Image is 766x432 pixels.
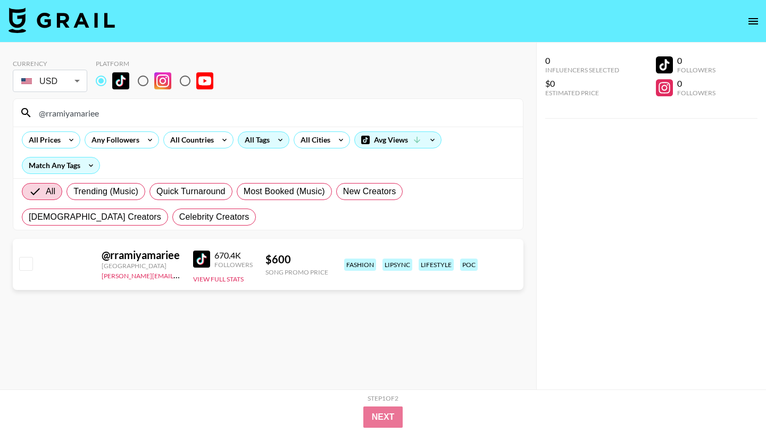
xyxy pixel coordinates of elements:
div: poc [460,259,478,271]
div: 670.4K [214,250,253,261]
iframe: Drift Widget Chat Controller [713,379,753,419]
img: YouTube [196,72,213,89]
div: $0 [545,78,619,89]
span: Celebrity Creators [179,211,249,223]
div: Song Promo Price [265,268,328,276]
div: Followers [677,66,715,74]
div: All Cities [294,132,332,148]
span: All [46,185,55,198]
img: Grail Talent [9,7,115,33]
img: Instagram [154,72,171,89]
div: All Tags [238,132,272,148]
div: All Prices [22,132,63,148]
div: Any Followers [85,132,141,148]
div: Influencers Selected [545,66,619,74]
div: Estimated Price [545,89,619,97]
div: [GEOGRAPHIC_DATA] [102,262,180,270]
div: Currency [13,60,87,68]
span: Most Booked (Music) [244,185,325,198]
div: Platform [96,60,222,68]
div: Avg Views [355,132,441,148]
div: Followers [214,261,253,269]
a: [PERSON_NAME][EMAIL_ADDRESS][DOMAIN_NAME] [102,270,259,280]
span: [DEMOGRAPHIC_DATA] Creators [29,211,161,223]
img: TikTok [193,251,210,268]
div: Step 1 of 2 [368,394,398,402]
div: 0 [545,55,619,66]
button: open drawer [743,11,764,32]
div: All Countries [164,132,216,148]
div: USD [15,72,85,90]
div: Match Any Tags [22,157,99,173]
div: @ rramiyamariee [102,248,180,262]
span: Trending (Music) [73,185,138,198]
div: 0 [677,55,715,66]
button: View Full Stats [193,275,244,283]
input: Search by User Name [32,104,517,121]
button: Next [363,406,403,428]
div: Followers [677,89,715,97]
div: lifestyle [419,259,454,271]
span: Quick Turnaround [156,185,226,198]
img: TikTok [112,72,129,89]
div: $ 600 [265,253,328,266]
div: fashion [344,259,376,271]
div: lipsync [382,259,412,271]
span: New Creators [343,185,396,198]
div: 0 [677,78,715,89]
